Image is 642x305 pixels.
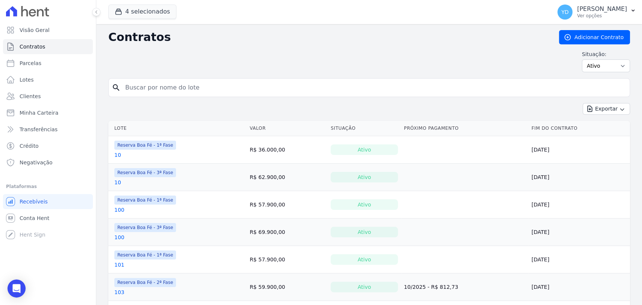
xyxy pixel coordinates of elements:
h2: Contratos [108,30,547,44]
a: Contratos [3,39,93,54]
a: 103 [114,288,124,296]
a: Recebíveis [3,194,93,209]
div: Ativo [331,199,398,210]
input: Buscar por nome do lote [121,80,627,95]
span: Negativação [20,159,53,166]
td: R$ 69.900,00 [247,219,328,246]
span: Visão Geral [20,26,50,34]
td: [DATE] [528,164,630,191]
a: Visão Geral [3,23,93,38]
a: Lotes [3,72,93,87]
a: 10/2025 - R$ 812,73 [404,284,458,290]
a: 100 [114,234,124,241]
td: R$ 62.900,00 [247,164,328,191]
button: YD [PERSON_NAME] Ver opções [551,2,642,23]
span: Parcelas [20,59,41,67]
label: Situação: [582,50,630,58]
div: Ativo [331,282,398,292]
div: Open Intercom Messenger [8,279,26,297]
div: Plataformas [6,182,90,191]
span: Contratos [20,43,45,50]
span: Reserva Boa Fé - 3ª Fase [114,223,176,232]
a: Adicionar Contrato [559,30,630,44]
td: [DATE] [528,273,630,301]
span: Conta Hent [20,214,49,222]
a: Crédito [3,138,93,153]
span: Clientes [20,93,41,100]
div: Ativo [331,172,398,182]
th: Fim do Contrato [528,121,630,136]
th: Próximo Pagamento [401,121,528,136]
td: R$ 57.900,00 [247,246,328,273]
td: [DATE] [528,219,630,246]
a: Parcelas [3,56,93,71]
span: Reserva Boa Fé - 3ª Fase [114,168,176,177]
a: 10 [114,151,121,159]
a: Conta Hent [3,211,93,226]
span: Reserva Boa Fé - 2ª Fase [114,278,176,287]
td: [DATE] [528,136,630,164]
span: Minha Carteira [20,109,58,117]
a: Transferências [3,122,93,137]
span: Reserva Boa Fé - 1ª Fase [114,250,176,259]
a: Negativação [3,155,93,170]
th: Lote [108,121,247,136]
span: Lotes [20,76,34,83]
span: Recebíveis [20,198,48,205]
a: 101 [114,261,124,269]
a: 100 [114,206,124,214]
p: [PERSON_NAME] [577,5,627,13]
th: Valor [247,121,328,136]
a: 10 [114,179,121,186]
a: Minha Carteira [3,105,93,120]
button: Exportar [583,103,630,115]
td: R$ 59.900,00 [247,273,328,301]
span: Reserva Boa Fé - 1ª Fase [114,141,176,150]
td: R$ 36.000,00 [247,136,328,164]
span: Reserva Boa Fé - 1ª Fase [114,196,176,205]
i: search [112,83,121,92]
td: R$ 57.900,00 [247,191,328,219]
div: Ativo [331,227,398,237]
a: Clientes [3,89,93,104]
td: [DATE] [528,191,630,219]
span: Transferências [20,126,58,133]
div: Ativo [331,144,398,155]
td: [DATE] [528,246,630,273]
p: Ver opções [577,13,627,19]
div: Ativo [331,254,398,265]
span: YD [561,9,568,15]
th: Situação [328,121,401,136]
button: 4 selecionados [108,5,176,19]
span: Crédito [20,142,39,150]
